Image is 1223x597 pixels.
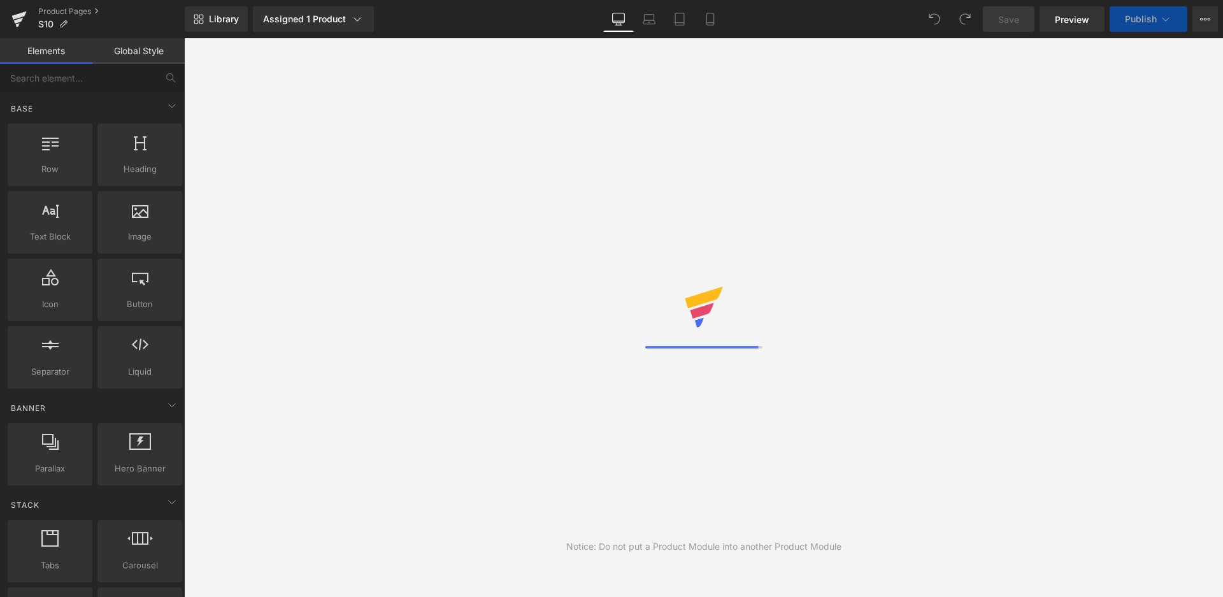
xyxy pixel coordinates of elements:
span: Text Block [11,230,89,243]
span: Publish [1125,14,1157,24]
span: Preview [1055,13,1089,26]
a: New Library [185,6,248,32]
span: Hero Banner [101,462,178,475]
span: Button [101,298,178,311]
span: Icon [11,298,89,311]
button: Redo [952,6,978,32]
span: Row [11,162,89,176]
button: Publish [1110,6,1187,32]
a: Preview [1040,6,1105,32]
a: Global Style [92,38,185,64]
span: S10 [38,19,54,29]
div: Notice: Do not put a Product Module into another Product Module [566,540,841,554]
a: Laptop [634,6,664,32]
button: More [1192,6,1218,32]
button: Undo [922,6,947,32]
span: Save [998,13,1019,26]
a: Desktop [603,6,634,32]
span: Tabs [11,559,89,572]
div: Assigned 1 Product [263,13,364,25]
span: Separator [11,365,89,378]
span: Liquid [101,365,178,378]
span: Carousel [101,559,178,572]
span: Base [10,103,34,115]
span: Banner [10,402,47,414]
a: Tablet [664,6,695,32]
span: Library [209,13,239,25]
a: Mobile [695,6,726,32]
span: Image [101,230,178,243]
span: Parallax [11,462,89,475]
span: Heading [101,162,178,176]
span: Stack [10,499,41,511]
a: Product Pages [38,6,185,17]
